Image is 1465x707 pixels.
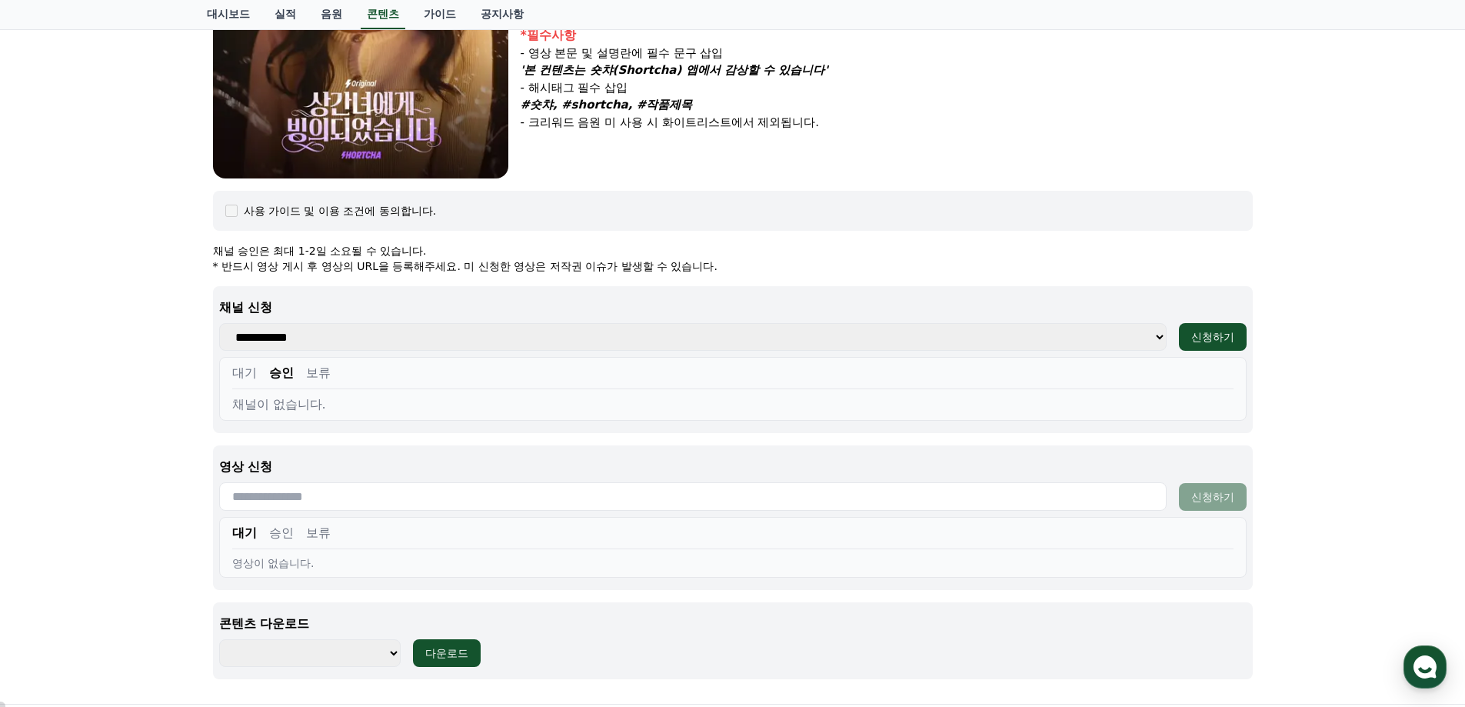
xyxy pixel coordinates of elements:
[425,645,468,661] div: 다운로드
[219,615,1247,633] p: 콘텐츠 다운로드
[141,512,159,524] span: 대화
[269,364,294,382] button: 승인
[521,114,1253,132] p: - 크리워드 음원 미 사용 시 화이트리스트에서 제외됩니다.
[232,395,1234,414] div: 채널이 없습니다.
[48,511,58,523] span: 홈
[213,258,1253,274] p: * 반드시 영상 게시 후 영상의 URL을 등록해주세요. 미 신청한 영상은 저작권 이슈가 발생할 수 있습니다.
[232,524,257,542] button: 대기
[102,488,198,526] a: 대화
[413,639,481,667] button: 다운로드
[521,79,1253,97] p: - 해시태그 필수 삽입
[269,524,294,542] button: 승인
[1191,489,1234,505] div: 신청하기
[219,458,1247,476] p: 영상 신청
[306,364,331,382] button: 보류
[213,243,1253,258] p: 채널 승인은 최대 1-2일 소요될 수 있습니다.
[198,488,295,526] a: 설정
[521,63,828,77] em: '본 컨텐츠는 숏챠(Shortcha) 앱에서 감상할 수 있습니다'
[521,98,693,112] em: #숏챠, #shortcha, #작품제목
[521,45,1253,62] p: - 영상 본문 및 설명란에 필수 문구 삽입
[306,524,331,542] button: 보류
[232,555,1234,571] div: 영상이 없습니다.
[232,364,257,382] button: 대기
[219,298,1247,317] p: 채널 신청
[5,488,102,526] a: 홈
[521,26,1253,45] div: *필수사항
[1179,483,1247,511] button: 신청하기
[1179,323,1247,351] button: 신청하기
[238,511,256,523] span: 설정
[244,203,437,218] div: 사용 가이드 및 이용 조건에 동의합니다.
[1191,329,1234,345] div: 신청하기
